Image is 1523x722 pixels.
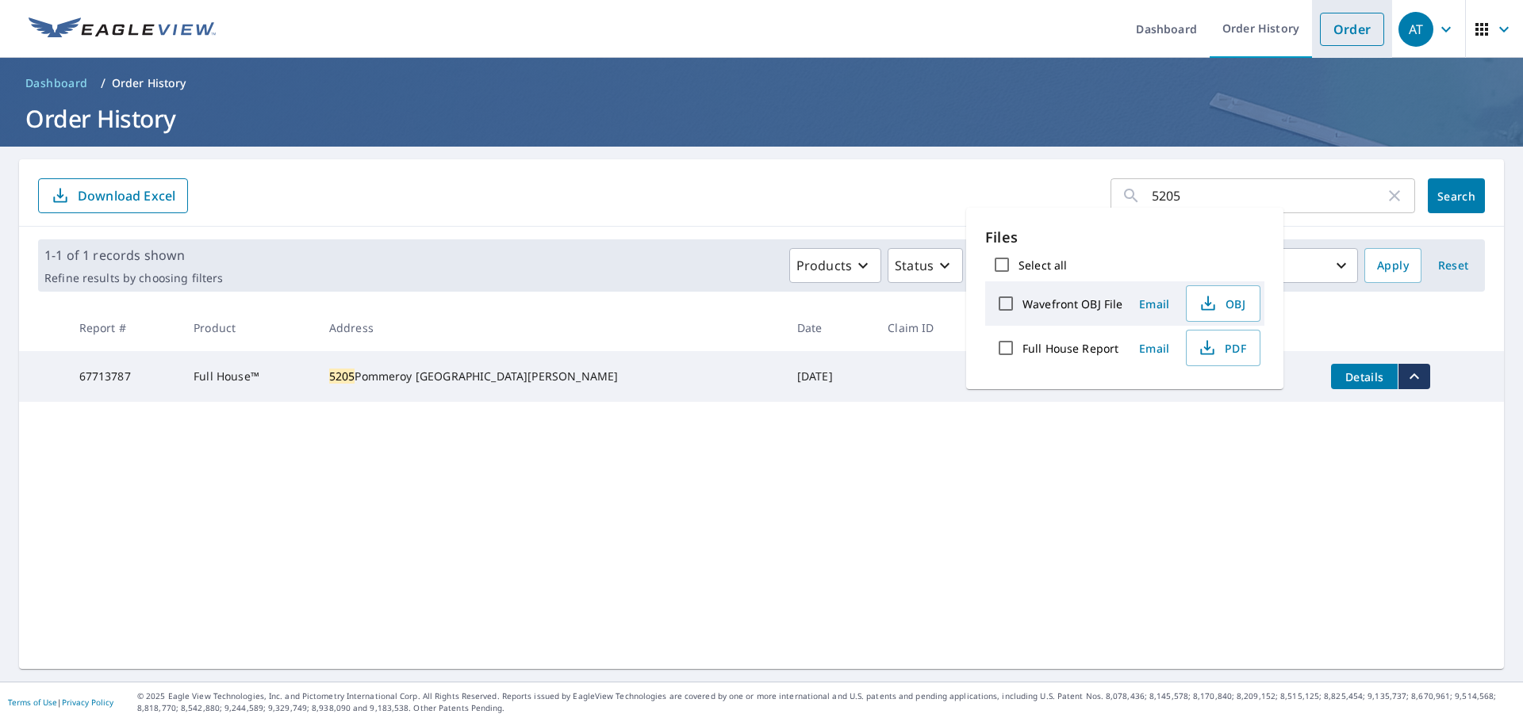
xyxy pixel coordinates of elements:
a: Terms of Use [8,697,57,708]
span: OBJ [1196,294,1247,313]
label: Full House Report [1022,341,1118,356]
span: Apply [1377,256,1409,276]
span: Email [1135,341,1173,356]
button: Products [789,248,881,283]
p: © 2025 Eagle View Technologies, Inc. and Pictometry International Corp. All Rights Reserved. Repo... [137,690,1515,714]
span: Search [1441,189,1472,204]
a: Dashboard [19,71,94,96]
button: OBJ [1186,285,1260,322]
p: 1-1 of 1 records shown [44,246,223,265]
img: EV Logo [29,17,216,41]
td: 67713787 [67,351,182,402]
span: Reset [1434,256,1472,276]
button: Email [1129,292,1180,316]
p: Refine results by choosing filters [44,271,223,285]
nav: breadcrumb [19,71,1504,96]
button: detailsBtn-67713787 [1331,364,1398,389]
a: Privacy Policy [62,697,113,708]
span: Email [1135,296,1173,311]
label: Wavefront OBJ File [1022,296,1122,311]
a: Order [1320,13,1384,46]
label: Select all [1019,258,1067,273]
button: filesDropdownBtn-67713787 [1398,364,1430,389]
p: | [8,697,113,707]
p: Status [895,256,934,275]
button: PDF [1186,330,1260,366]
button: Search [1428,178,1485,213]
th: Report # [67,304,182,351]
h1: Order History [19,102,1504,135]
p: Products [796,256,852,275]
th: Claim ID [875,304,981,351]
p: Files [985,227,1264,248]
button: Download Excel [38,178,188,213]
td: Full House™ [181,351,316,402]
div: AT [1398,12,1433,47]
mark: 5205 [329,369,355,384]
button: Apply [1364,248,1421,283]
th: Product [181,304,316,351]
span: Dashboard [25,75,88,91]
span: Details [1341,369,1388,384]
td: [DATE] [785,351,875,402]
th: Address [316,304,785,351]
input: Address, Report #, Claim ID, etc. [1152,174,1385,218]
p: Download Excel [78,187,175,204]
span: PDF [1196,338,1247,357]
button: Status [888,248,963,283]
button: Email [1129,336,1180,361]
div: Pommeroy [GEOGRAPHIC_DATA][PERSON_NAME] [329,369,772,384]
li: / [101,74,105,93]
p: Order History [112,75,186,91]
button: Reset [1428,248,1479,283]
th: Date [785,304,875,351]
